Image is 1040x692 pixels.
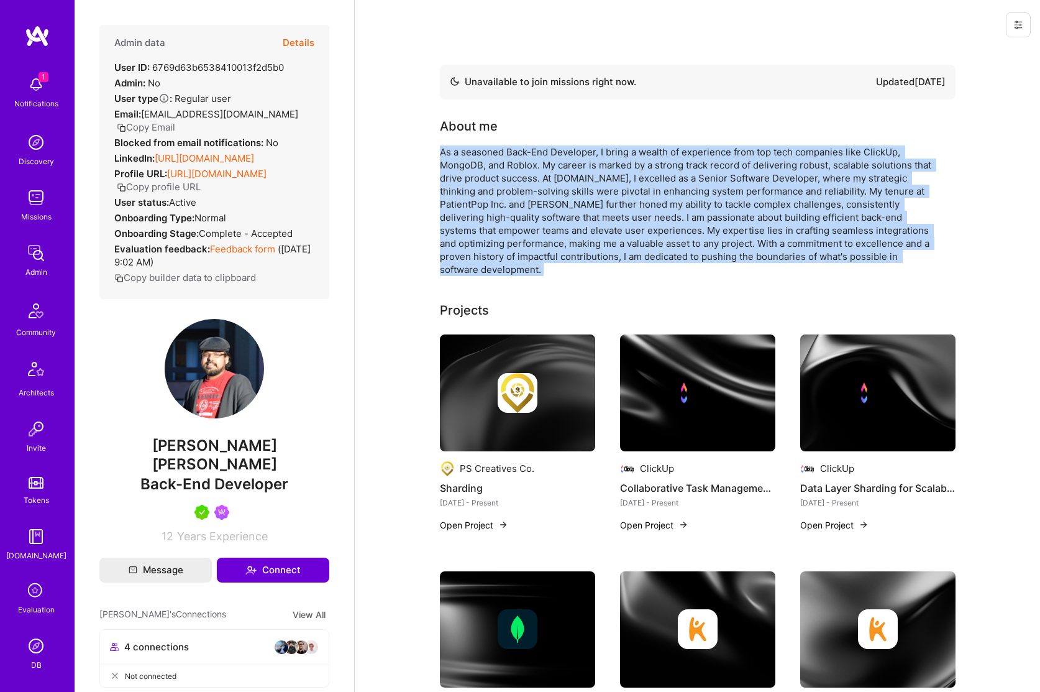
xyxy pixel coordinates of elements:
[217,558,329,583] button: Connect
[110,671,120,681] i: icon CloseGray
[114,37,165,48] h4: Admin data
[27,441,46,454] div: Invite
[620,571,775,688] img: cover
[498,373,537,413] img: Company logo
[167,168,267,180] a: [URL][DOMAIN_NAME]
[283,25,314,61] button: Details
[858,609,898,649] img: Company logo
[800,334,956,451] img: cover
[117,180,201,193] button: Copy profile URL
[25,25,50,47] img: logo
[125,670,176,683] span: Not connected
[210,243,275,255] a: Feedback form
[440,480,595,496] h4: Sharding
[114,137,266,149] strong: Blocked from email notifications:
[114,274,124,283] i: icon Copy
[6,549,66,562] div: [DOMAIN_NAME]
[117,183,126,192] i: icon Copy
[169,196,196,208] span: Active
[155,152,254,164] a: [URL][DOMAIN_NAME]
[114,92,231,105] div: Regular user
[620,496,775,509] div: [DATE] - Present
[110,642,119,652] i: icon Collaborator
[800,571,956,688] img: cover
[294,640,309,655] img: avatar
[177,530,268,543] span: Years Experience
[21,210,52,223] div: Missions
[620,480,775,496] h4: Collaborative Task Management Platform Development
[114,212,194,224] strong: Onboarding Type:
[678,373,718,413] img: Company logo
[31,658,42,671] div: DB
[800,461,815,476] img: Company logo
[25,265,47,279] div: Admin
[440,145,937,276] div: As a seasoned Back-End Developer, I bring a wealth of experience from top tech companies like Cli...
[245,565,257,576] i: icon Connect
[450,76,460,86] img: Availability
[24,417,48,441] img: Invite
[440,301,489,320] div: Projects
[19,386,54,399] div: Architects
[620,519,688,532] button: Open Project
[858,373,898,413] img: Company logo
[498,520,508,530] img: arrow-right
[18,603,55,616] div: Evaluation
[214,505,229,520] img: Been on Mission
[114,62,150,73] strong: User ID:
[284,640,299,655] img: avatar
[129,566,137,574] i: icon Mail
[114,152,155,164] strong: LinkedIn:
[24,130,48,155] img: discovery
[24,524,48,549] img: guide book
[114,243,210,255] strong: Evaluation feedback:
[114,93,172,104] strong: User type :
[165,319,264,418] img: User Avatar
[194,212,226,224] span: normal
[450,75,636,90] div: Unavailable to join missions right now.
[620,461,635,476] img: Company logo
[99,629,329,688] button: 4 connectionsavataravataravataravatarNot connected
[16,326,56,339] div: Community
[620,334,775,451] img: cover
[440,117,498,136] div: About me
[24,494,49,507] div: Tokens
[114,61,284,74] div: 6769d63b6538410013f2d5b0
[678,609,718,649] img: Company logo
[640,462,674,475] div: ClickUp
[99,558,212,583] button: Message
[24,579,48,603] i: icon SelectionTeam
[24,72,48,97] img: bell
[21,356,51,386] img: Architects
[158,93,170,104] i: Help
[114,108,141,120] strong: Email:
[440,496,595,509] div: [DATE] - Present
[114,196,169,208] strong: User status:
[194,505,209,520] img: A.Teamer in Residence
[114,242,314,269] div: ( [DATE] 9:02 AM )
[460,462,534,475] div: PS Creatives Co.
[21,296,51,326] img: Community
[800,519,869,532] button: Open Project
[289,607,329,622] button: View All
[678,520,688,530] img: arrow-right
[114,228,199,239] strong: Onboarding Stage:
[876,75,946,90] div: Updated [DATE]
[440,571,595,688] img: cover
[117,121,175,134] button: Copy Email
[19,155,54,168] div: Discovery
[440,519,508,532] button: Open Project
[24,185,48,210] img: teamwork
[99,436,329,474] span: [PERSON_NAME] [PERSON_NAME]
[99,607,226,622] span: [PERSON_NAME]'s Connections
[24,634,48,658] img: Admin Search
[114,77,145,89] strong: Admin:
[859,520,869,530] img: arrow-right
[800,496,956,509] div: [DATE] - Present
[114,76,160,90] div: No
[162,530,173,543] span: 12
[124,640,189,653] span: 4 connections
[440,334,595,451] img: cover
[39,72,48,82] span: 1
[14,97,58,110] div: Notifications
[117,123,126,132] i: icon Copy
